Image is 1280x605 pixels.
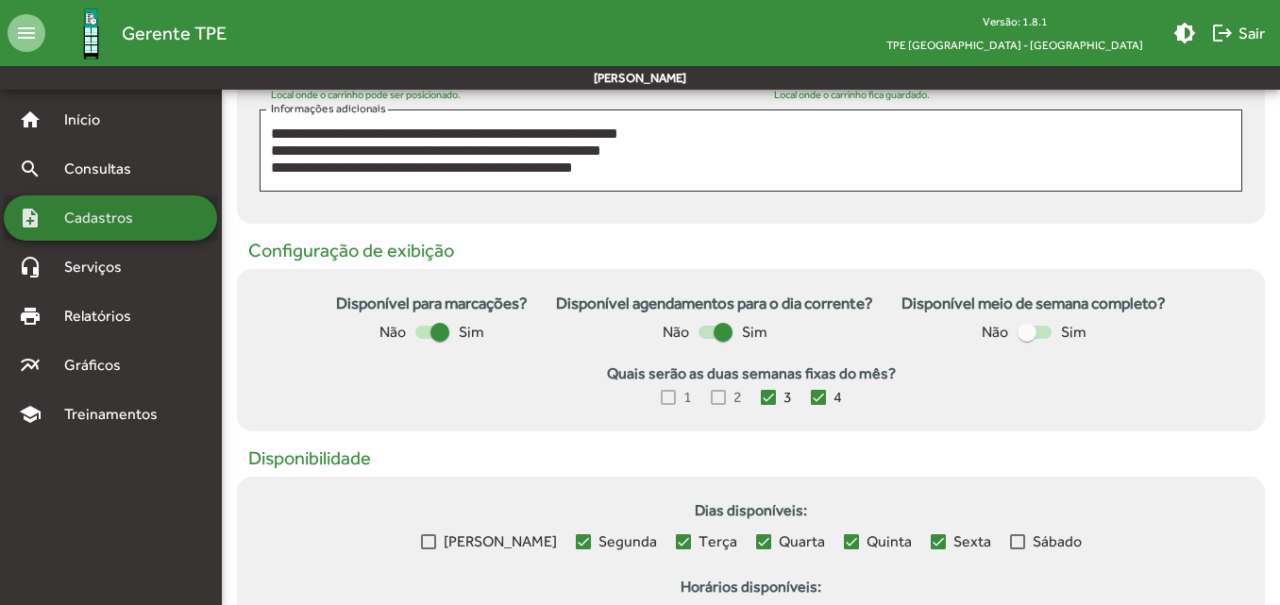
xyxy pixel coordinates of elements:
span: Cadastros [53,207,158,229]
mat-icon: headset_mic [19,256,42,278]
span: TPE [GEOGRAPHIC_DATA] - [GEOGRAPHIC_DATA] [871,33,1158,57]
mat-icon: print [19,305,42,328]
strong: Disponível para marcações? [336,292,528,316]
span: [PERSON_NAME] [444,530,557,553]
span: Início [53,109,127,131]
span: 4 [834,386,842,409]
strong: Quais serão as duas semanas fixas do mês? [260,362,1242,385]
span: Sim [459,321,484,344]
mat-icon: home [19,109,42,131]
span: Sim [1061,321,1086,344]
span: Sábado [1033,530,1082,553]
span: Sim [742,321,767,344]
mat-icon: school [19,403,42,426]
mat-icon: brightness_medium [1173,22,1196,44]
strong: Dias disponíveis: [260,499,1242,529]
span: Gerente TPE [122,18,227,48]
h5: Disponibilidade [237,446,1265,469]
span: Segunda [598,530,657,553]
span: 3 [783,386,792,409]
mat-icon: note_add [19,207,42,229]
span: Sexta [953,530,991,553]
span: Quinta [867,530,912,553]
span: Não [982,321,1008,344]
mat-icon: multiline_chart [19,354,42,377]
span: Não [663,321,689,344]
span: Sair [1211,16,1265,50]
span: Relatórios [53,305,156,328]
span: Terça [699,530,737,553]
span: 1 [683,386,692,409]
mat-icon: logout [1211,22,1234,44]
span: Gráficos [53,354,146,377]
strong: Disponível meio de semana completo? [901,292,1166,316]
span: Serviços [53,256,147,278]
h5: Configuração de exibição [237,239,1265,261]
mat-hint: Local onde o carrinho fica guardado. [774,89,930,100]
span: Treinamentos [53,403,180,426]
strong: Disponível agendamentos para o dia corrente? [556,292,873,316]
mat-icon: menu [8,14,45,52]
mat-hint: Local onde o carrinho pode ser posicionado. [271,89,461,100]
div: Versão: 1.8.1 [871,9,1158,33]
span: Quarta [779,530,825,553]
a: Gerente TPE [45,3,227,64]
button: Sair [1204,16,1272,50]
span: Não [379,321,406,344]
span: Consultas [53,158,156,180]
img: Logo [60,3,122,64]
mat-icon: search [19,158,42,180]
span: 2 [733,386,742,409]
